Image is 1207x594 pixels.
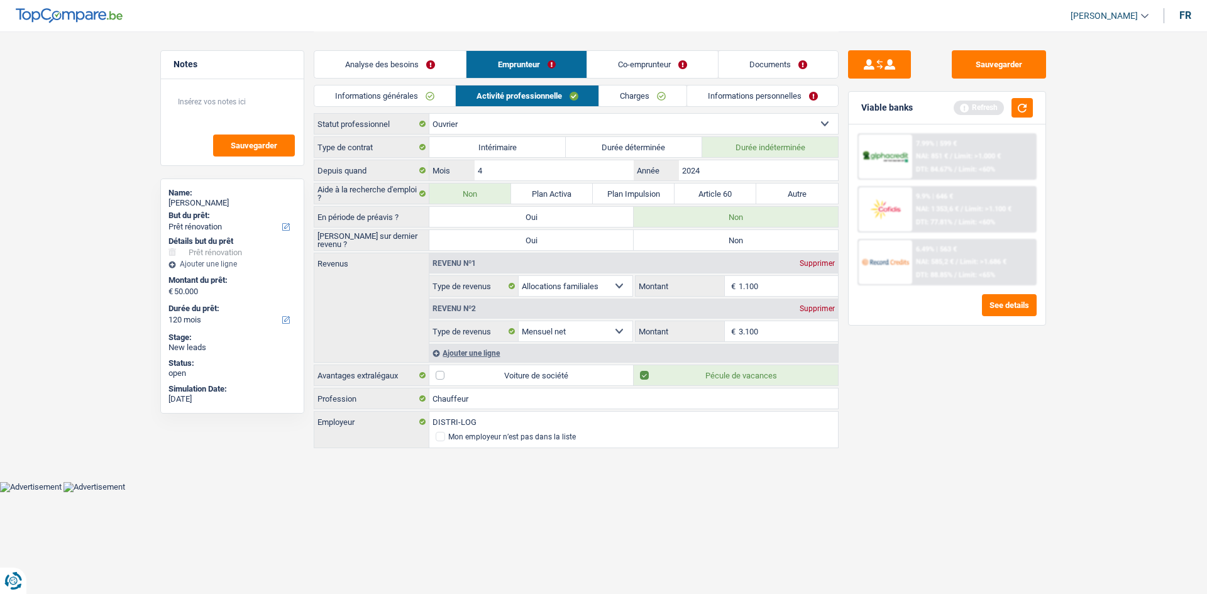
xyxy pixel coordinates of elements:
label: Oui [429,207,634,227]
label: Non [429,184,511,204]
label: Depuis quand [314,160,429,180]
label: Plan Activa [511,184,593,204]
div: New leads [168,343,296,353]
div: Détails but du prêt [168,236,296,246]
div: 7.99% | 599 € [916,140,957,148]
a: Emprunteur [466,51,586,78]
div: Refresh [954,101,1004,114]
span: Limit: <60% [959,218,995,226]
label: Autre [756,184,838,204]
label: Profession [314,388,429,409]
label: Intérimaire [429,137,566,157]
label: Avantages extralégaux [314,365,429,385]
span: DTI: 77.81% [916,218,952,226]
span: NAI: 851 € [916,152,948,160]
span: / [954,271,957,279]
img: TopCompare Logo [16,8,123,23]
label: Mois [429,160,474,180]
label: Revenus [314,253,429,268]
label: Voiture de société [429,365,634,385]
div: Revenu nº2 [429,305,479,312]
a: Informations générales [314,85,455,106]
div: Mon employeur n’est pas dans la liste [448,433,576,441]
label: En période de préavis ? [314,207,429,227]
img: Cofidis [862,197,908,221]
a: [PERSON_NAME] [1061,6,1149,26]
span: Limit: >1.000 € [954,152,1001,160]
label: Montant du prêt: [168,275,294,285]
div: [PERSON_NAME] [168,198,296,208]
h5: Notes [174,59,291,70]
span: € [168,287,173,297]
div: Status: [168,358,296,368]
span: NAI: 585,2 € [916,258,954,266]
span: / [950,152,952,160]
span: / [954,165,957,173]
img: AlphaCredit [862,150,908,164]
label: Aide à la recherche d'emploi ? [314,184,429,204]
label: Montant [636,276,725,296]
label: Durée du prêt: [168,304,294,314]
div: Simulation Date: [168,384,296,394]
label: Type de revenus [429,321,519,341]
div: fr [1179,9,1191,21]
a: Activité professionnelle [456,85,599,106]
span: Limit: >1.100 € [965,205,1011,213]
span: Limit: >1.686 € [960,258,1006,266]
span: DTI: 84.67% [916,165,952,173]
span: € [725,321,739,341]
div: Revenu nº1 [429,260,479,267]
button: Sauvegarder [952,50,1046,79]
label: But du prêt: [168,211,294,221]
label: Non [634,230,838,250]
div: Stage: [168,333,296,343]
img: Record Credits [862,250,908,273]
button: See details [982,294,1037,316]
div: [DATE] [168,394,296,404]
a: Analyse des besoins [314,51,466,78]
span: DTI: 88.85% [916,271,952,279]
span: Limit: <60% [959,165,995,173]
div: Ajouter une ligne [168,260,296,268]
span: Limit: <65% [959,271,995,279]
div: Supprimer [796,260,838,267]
label: Non [634,207,838,227]
label: Oui [429,230,634,250]
a: Informations personnelles [687,85,839,106]
label: Type de contrat [314,137,429,157]
div: open [168,368,296,378]
span: NAI: 1 353,6 € [916,205,959,213]
label: Article 60 [675,184,756,204]
label: [PERSON_NAME] sur dernier revenu ? [314,230,429,250]
div: Viable banks [861,102,913,113]
label: Pécule de vacances [634,365,838,385]
div: 9.9% | 646 € [916,192,953,201]
label: Statut professionnel [314,114,429,134]
input: Cherchez votre employeur [429,412,838,432]
label: Année [634,160,678,180]
label: Plan Impulsion [593,184,675,204]
input: AAAA [679,160,838,180]
div: Supprimer [796,305,838,312]
a: Charges [599,85,686,106]
input: MM [475,160,634,180]
label: Durée indéterminée [702,137,839,157]
label: Type de revenus [429,276,519,296]
span: / [954,218,957,226]
span: / [956,258,958,266]
span: Sauvegarder [231,141,277,150]
div: Name: [168,188,296,198]
span: € [725,276,739,296]
label: Durée déterminée [566,137,702,157]
label: Montant [636,321,725,341]
div: 6.49% | 563 € [916,245,957,253]
a: Documents [719,51,838,78]
a: Co-emprunteur [587,51,718,78]
span: [PERSON_NAME] [1071,11,1138,21]
img: Advertisement [63,482,125,492]
span: / [961,205,963,213]
div: Ajouter une ligne [429,344,838,362]
label: Employeur [314,412,429,432]
button: Sauvegarder [213,135,295,157]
